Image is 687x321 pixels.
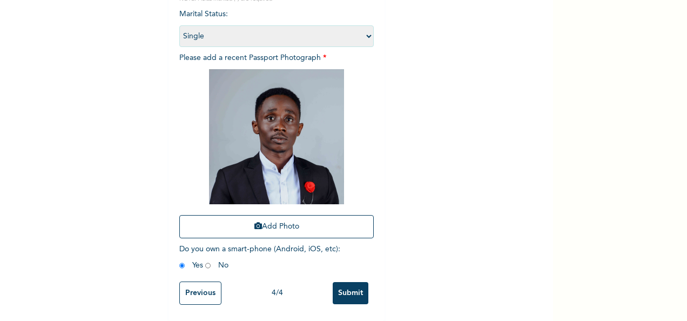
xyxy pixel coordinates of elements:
span: Marital Status : [179,10,374,40]
span: Do you own a smart-phone (Android, iOS, etc) : Yes No [179,245,340,269]
div: 4 / 4 [221,287,333,299]
button: Add Photo [179,215,374,238]
img: Crop [209,69,344,204]
input: Submit [333,282,368,304]
input: Previous [179,282,221,305]
span: Please add a recent Passport Photograph [179,54,374,244]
